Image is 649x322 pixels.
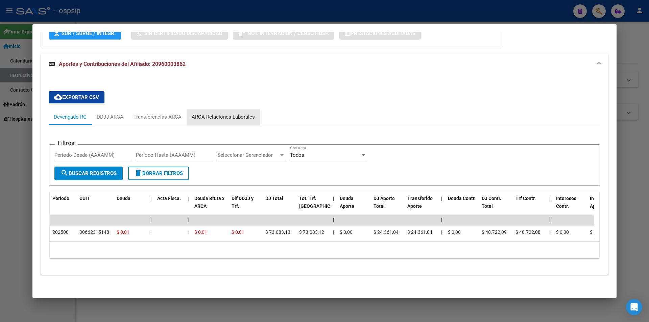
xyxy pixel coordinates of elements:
span: Deuda Aporte [340,196,354,209]
div: Aportes y Contribuciones del Afiliado: 20960003862 [41,75,608,274]
mat-icon: delete [134,169,142,177]
div: DDJJ ARCA [97,113,123,121]
div: Transferencias ARCA [134,113,182,121]
span: $ 73.083,13 [265,229,290,235]
span: | [333,196,334,201]
h3: Filtros [54,139,78,147]
span: DJ Total [265,196,283,201]
span: Exportar CSV [54,94,99,100]
span: Intereses Aporte [590,196,610,209]
span: | [188,196,189,201]
span: Intereses Contr. [556,196,576,209]
span: Tot. Trf. [GEOGRAPHIC_DATA] [299,196,345,209]
datatable-header-cell: Intereses Aporte [587,191,621,221]
span: DJ Aporte Total [374,196,395,209]
span: | [188,229,189,235]
datatable-header-cell: DJ Total [263,191,296,221]
datatable-header-cell: Dif DDJJ y Trf. [229,191,263,221]
span: Todos [290,152,304,158]
datatable-header-cell: Transferido Aporte [405,191,438,221]
span: $ 24.361,04 [407,229,432,235]
span: CUIT [79,196,90,201]
button: Exportar CSV [49,91,104,103]
datatable-header-cell: Trf Contr. [513,191,547,221]
datatable-header-cell: Deuda Contr. [445,191,479,221]
datatable-header-cell: Acta Fisca. [154,191,185,221]
span: | [549,229,550,235]
mat-expansion-panel-header: Aportes y Contribuciones del Afiliado: 20960003862 [41,53,608,75]
span: | [441,217,442,223]
span: | [441,229,442,235]
span: Borrar Filtros [134,170,183,176]
datatable-header-cell: Tot. Trf. Bruto [296,191,330,221]
span: $ 0,01 [194,229,207,235]
datatable-header-cell: | [185,191,192,221]
span: Acta Fisca. [157,196,181,201]
span: | [333,217,334,223]
span: Trf Contr. [515,196,536,201]
span: | [549,217,551,223]
span: Deuda [117,196,130,201]
span: $ 48.722,08 [515,229,540,235]
div: Open Intercom Messenger [626,299,642,315]
datatable-header-cell: Período [50,191,77,221]
button: Prestaciones Auditadas [339,27,421,40]
span: 202508 [52,229,69,235]
button: Buscar Registros [54,167,123,180]
span: Sin Certificado Discapacidad [144,30,222,36]
span: Buscar Registros [61,170,117,176]
button: Not. Internacion / Censo Hosp. [233,27,334,40]
mat-icon: search [61,169,69,177]
button: Borrar Filtros [128,167,189,180]
span: $ 48.722,09 [482,229,507,235]
span: Prestaciones Auditadas [351,30,415,36]
datatable-header-cell: Deuda [114,191,148,221]
div: ARCA Relaciones Laborales [192,113,255,121]
span: $ 73.083,12 [299,229,324,235]
span: Not. Internacion / Censo Hosp. [247,30,329,36]
span: Transferido Aporte [407,196,433,209]
datatable-header-cell: Deuda Bruta x ARCA [192,191,229,221]
span: | [150,196,152,201]
datatable-header-cell: | [438,191,445,221]
datatable-header-cell: Deuda Aporte [337,191,371,221]
span: Aportes y Contribuciones del Afiliado: 20960003862 [59,61,186,67]
span: $ 24.361,04 [374,229,399,235]
datatable-header-cell: DJ Aporte Total [371,191,405,221]
span: $ 0,01 [232,229,244,235]
span: Deuda Bruta x ARCA [194,196,224,209]
mat-icon: cloud_download [54,93,62,101]
span: | [150,229,151,235]
datatable-header-cell: Intereses Contr. [553,191,587,221]
datatable-header-cell: | [148,191,154,221]
span: | [188,217,189,223]
datatable-header-cell: | [330,191,337,221]
button: Sin Certificado Discapacidad [131,27,228,40]
div: Devengado RG [54,113,87,121]
span: $ 0,00 [556,229,569,235]
datatable-header-cell: | [547,191,553,221]
span: $ 0,00 [590,229,603,235]
span: $ 0,00 [448,229,461,235]
datatable-header-cell: DJ Contr. Total [479,191,513,221]
span: DJ Contr. Total [482,196,501,209]
span: Deuda Contr. [448,196,476,201]
button: SUR / SURGE / INTEGR. [49,27,121,40]
span: Período [52,196,69,201]
datatable-header-cell: CUIT [77,191,114,221]
div: 30662315148 [79,228,109,236]
span: | [441,196,442,201]
span: Dif DDJJ y Trf. [232,196,254,209]
span: SUR / SURGE / INTEGR. [62,30,116,36]
span: | [333,229,334,235]
span: Seleccionar Gerenciador [217,152,279,158]
span: | [150,217,152,223]
span: | [549,196,551,201]
span: $ 0,00 [340,229,353,235]
span: $ 0,01 [117,229,129,235]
